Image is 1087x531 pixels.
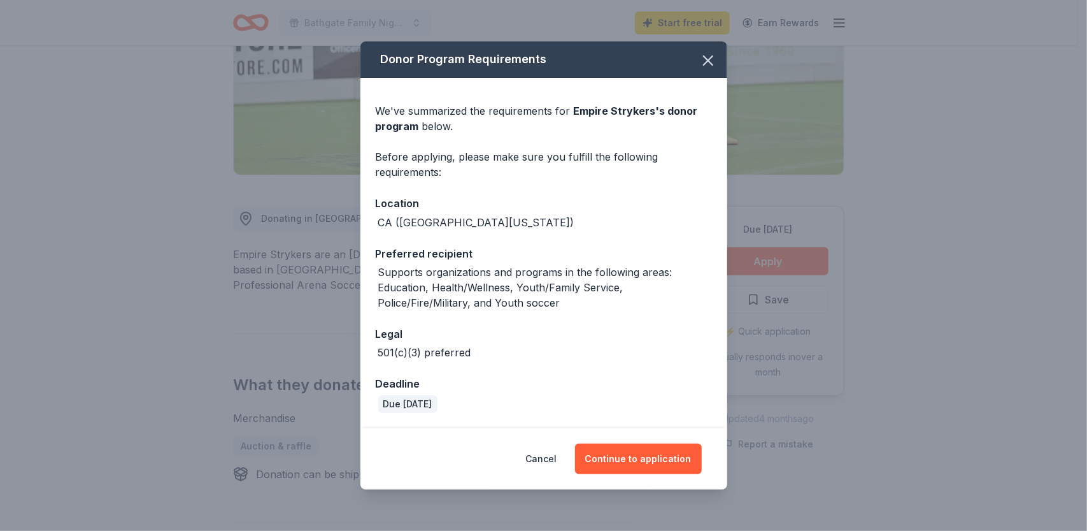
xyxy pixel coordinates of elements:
[378,395,437,413] div: Due [DATE]
[376,326,712,342] div: Legal
[378,265,712,310] div: Supports organizations and programs in the following areas: Education, Health/Wellness, Youth/Fam...
[376,149,712,180] div: Before applying, please make sure you fulfill the following requirements:
[376,245,712,262] div: Preferred recipient
[360,41,727,78] div: Donor Program Requirements
[575,444,702,474] button: Continue to application
[376,195,712,212] div: Location
[526,444,557,474] button: Cancel
[376,375,712,392] div: Deadline
[378,215,574,230] div: CA ([GEOGRAPHIC_DATA][US_STATE])
[376,103,712,134] div: We've summarized the requirements for below.
[378,345,471,360] div: 501(c)(3) preferred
